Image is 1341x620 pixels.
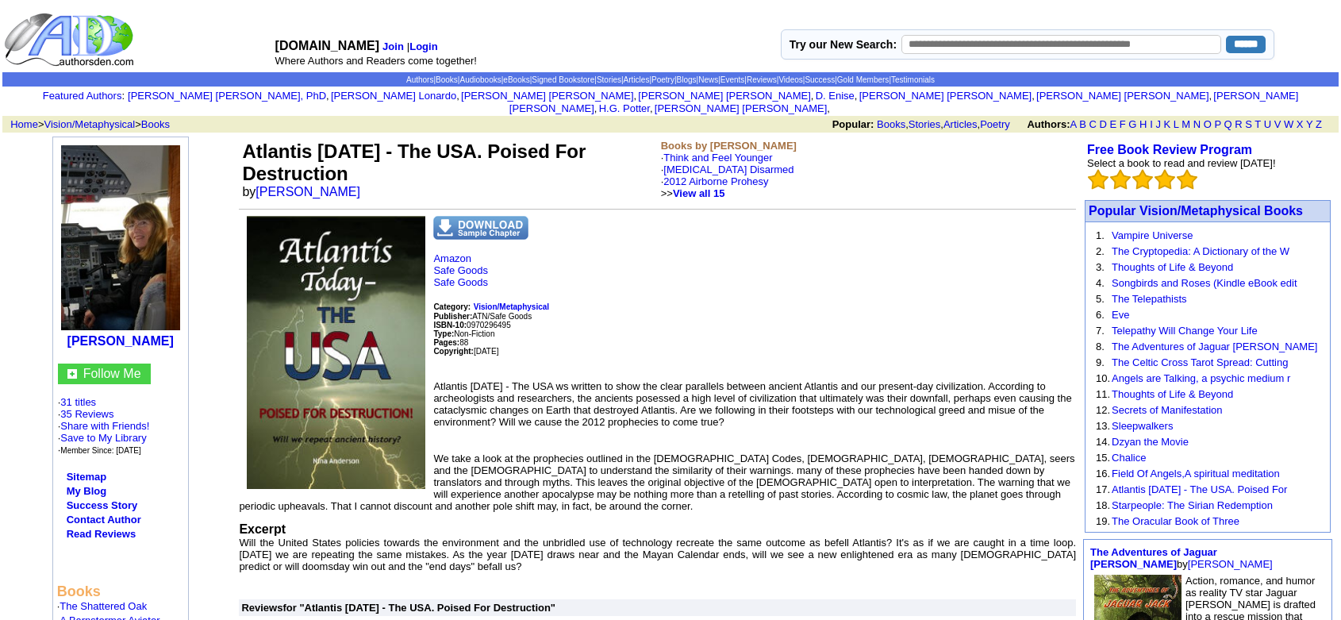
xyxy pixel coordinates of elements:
[661,164,794,199] font: ·
[1096,341,1105,352] font: 8.
[433,312,472,321] b: Publisher:
[673,187,725,199] b: View all 15
[1112,388,1233,400] a: Thoughts of Life & Beyond
[661,140,797,152] b: Books by [PERSON_NAME]
[433,338,459,347] b: Pages:
[43,90,122,102] a: Featured Authors
[857,92,859,101] font: i
[67,499,138,511] a: Success Story
[474,302,549,311] b: Vision/Metaphysical
[1089,118,1096,130] a: C
[407,40,440,52] font: |
[1096,372,1110,384] font: 10.
[909,118,940,130] a: Stories
[1110,169,1131,190] img: bigemptystars.png
[1036,90,1208,102] a: [PERSON_NAME] [PERSON_NAME]
[67,471,107,483] a: Sitemap
[1112,277,1297,289] a: Songbirds and Roses (Kindle eBook edit
[67,369,77,379] img: gc.jpg
[1112,293,1186,305] a: The Telepathists
[10,118,38,130] a: Home
[1096,325,1105,337] font: 7.
[239,452,1074,512] font: We take a look at the prophecies outlined in the [DEMOGRAPHIC_DATA] Codes, [DEMOGRAPHIC_DATA], [D...
[1204,118,1212,130] a: O
[58,420,150,456] font: · · ·
[1089,204,1303,218] a: Popular Vision/Metaphysical Books
[433,264,488,276] a: Safe Goods
[1027,118,1070,130] b: Authors:
[436,75,458,84] a: Books
[1112,341,1317,352] a: The Adventures of Jaguar [PERSON_NAME]
[1284,118,1293,130] a: W
[67,528,136,540] a: Read Reviews
[1150,118,1153,130] a: I
[1096,309,1105,321] font: 6.
[1120,118,1126,130] a: F
[1297,118,1304,130] a: X
[1087,157,1276,169] font: Select a book to read and review [DATE]!
[1214,118,1220,130] a: P
[433,252,471,264] a: Amazon
[1096,436,1110,448] font: 14.
[837,75,890,84] a: Gold Members
[1112,261,1233,273] a: Thoughts of Life & Beyond
[1174,118,1179,130] a: L
[832,118,874,130] b: Popular:
[1112,483,1287,495] a: Atlantis [DATE] - The USA. Poised For
[832,118,1336,130] font: , , ,
[1096,356,1105,368] font: 9.
[1088,169,1109,190] img: bigemptystars.png
[1177,169,1197,190] img: bigemptystars.png
[597,75,621,84] a: Stories
[597,105,598,114] font: i
[1112,499,1273,511] a: Starpeople: The Sirian Redemption
[433,276,488,288] a: Safe Goods
[241,602,282,614] a: Reviews
[1109,118,1116,130] a: E
[1087,143,1252,156] a: Free Book Review Program
[1096,229,1105,241] font: 1.
[433,380,1071,428] font: Atlantis [DATE] - The USA ws written to show the clear parallels between ancient Atlantis and our...
[60,432,146,444] a: Save to My Library
[503,75,529,84] a: eBooks
[67,485,107,497] a: My Blog
[1264,118,1271,130] a: U
[1306,118,1312,130] a: Y
[459,75,501,84] a: Audiobooks
[67,334,174,348] a: [PERSON_NAME]
[241,602,555,614] font: for "Atlantis [DATE] - The USA. Poised For Destruction"
[1070,118,1077,130] a: A
[1079,118,1086,130] a: B
[1099,118,1106,130] a: D
[433,321,510,329] font: 0970296495
[433,312,532,321] font: ATN/Safe Goods
[382,40,404,52] a: Join
[1096,277,1105,289] font: 4.
[651,75,674,84] a: Poetry
[128,90,1298,114] font: , , , , , , , , , ,
[1112,420,1173,432] a: Sleepwalkers
[141,118,170,130] a: Books
[1096,515,1110,527] font: 19.
[433,338,468,347] font: 88
[624,75,650,84] a: Articles
[638,90,810,102] a: [PERSON_NAME] [PERSON_NAME]
[433,216,528,240] img: dnsample.png
[58,396,150,456] font: · ·
[256,185,360,198] a: [PERSON_NAME]
[661,175,769,199] font: ·
[60,446,141,455] font: Member Since: [DATE]
[406,75,433,84] a: Authors
[4,12,137,67] img: logo_ad.gif
[242,185,371,198] font: by
[599,102,650,114] a: H.G. Potter
[60,420,149,432] a: Share with Friends!
[461,90,633,102] a: [PERSON_NAME] [PERSON_NAME]
[247,216,425,489] img: 13840.jpg
[1224,118,1231,130] a: Q
[1112,436,1189,448] a: Dzyan the Movie
[1112,372,1290,384] a: Angels are Talking, a psychic medium r
[1096,499,1110,511] font: 18.
[275,39,380,52] font: [DOMAIN_NAME]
